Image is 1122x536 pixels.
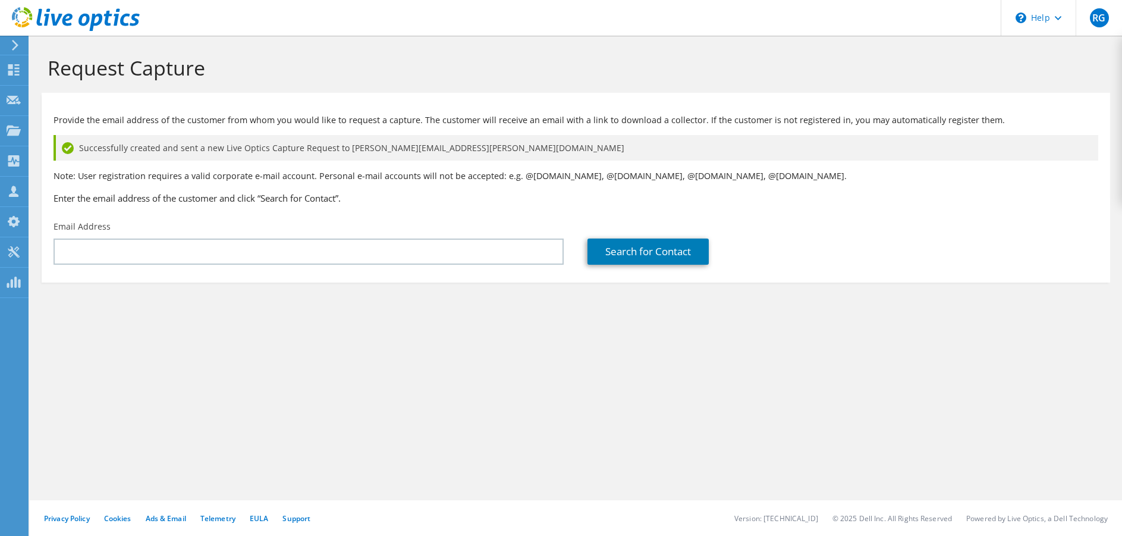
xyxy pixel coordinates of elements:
[200,513,235,524] a: Telemetry
[54,221,111,233] label: Email Address
[54,170,1098,183] p: Note: User registration requires a valid corporate e-mail account. Personal e-mail accounts will ...
[48,55,1098,80] h1: Request Capture
[54,114,1098,127] p: Provide the email address of the customer from whom you would like to request a capture. The cust...
[832,513,952,524] li: © 2025 Dell Inc. All Rights Reserved
[79,142,624,155] span: Successfully created and sent a new Live Optics Capture Request to [PERSON_NAME][EMAIL_ADDRESS][P...
[54,192,1098,205] h3: Enter the email address of the customer and click “Search for Contact”.
[1090,8,1109,27] span: RG
[44,513,90,524] a: Privacy Policy
[250,513,268,524] a: EULA
[966,513,1108,524] li: Powered by Live Optics, a Dell Technology
[1016,12,1026,23] svg: \n
[734,513,818,524] li: Version: [TECHNICAL_ID]
[104,513,131,524] a: Cookies
[146,513,186,524] a: Ads & Email
[587,239,709,265] a: Search for Contact
[282,513,310,524] a: Support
